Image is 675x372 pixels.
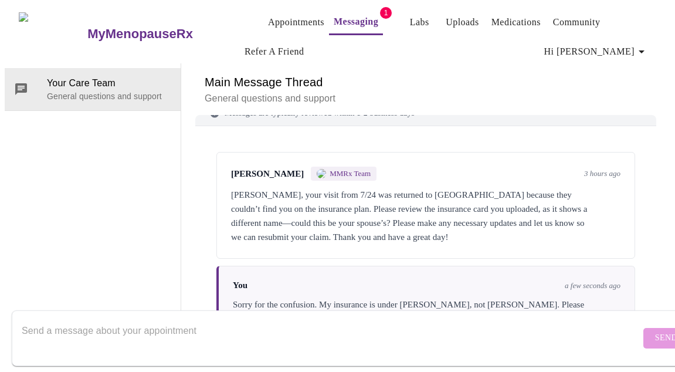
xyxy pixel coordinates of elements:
div: [PERSON_NAME], your visit from 7/24 was returned to [GEOGRAPHIC_DATA] because they couldn’t find ... [231,188,620,244]
button: Messaging [329,10,383,35]
span: a few seconds ago [565,281,620,290]
span: [PERSON_NAME] [231,169,304,179]
p: General questions and support [47,90,171,102]
button: Community [548,11,605,34]
a: Labs [410,14,429,31]
a: Messaging [334,13,378,30]
button: Appointments [263,11,329,34]
p: General questions and support [205,92,647,106]
h3: MyMenopauseRx [87,26,193,42]
button: Labs [401,11,438,34]
button: Medications [487,11,545,34]
button: Refer a Friend [240,40,309,63]
span: Hi [PERSON_NAME] [544,43,649,60]
span: 3 hours ago [584,169,620,178]
a: Refer a Friend [245,43,304,60]
a: Appointments [268,14,324,31]
img: MMRX [317,169,326,178]
div: Sorry for the confusion. My insurance is under [PERSON_NAME], not [PERSON_NAME]. Please try billi... [233,297,620,326]
span: You [233,280,247,290]
span: Your Care Team [47,76,171,90]
textarea: Send a message about your appointment [22,319,640,357]
a: Medications [491,14,541,31]
span: MMRx Team [330,169,371,178]
a: MyMenopauseRx [86,13,240,55]
button: Hi [PERSON_NAME] [540,40,653,63]
button: Uploads [441,11,484,34]
h6: Main Message Thread [205,73,647,92]
a: Uploads [446,14,479,31]
div: Your Care TeamGeneral questions and support [5,68,181,110]
img: MyMenopauseRx Logo [19,12,86,56]
a: Community [553,14,601,31]
span: 1 [380,7,392,19]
